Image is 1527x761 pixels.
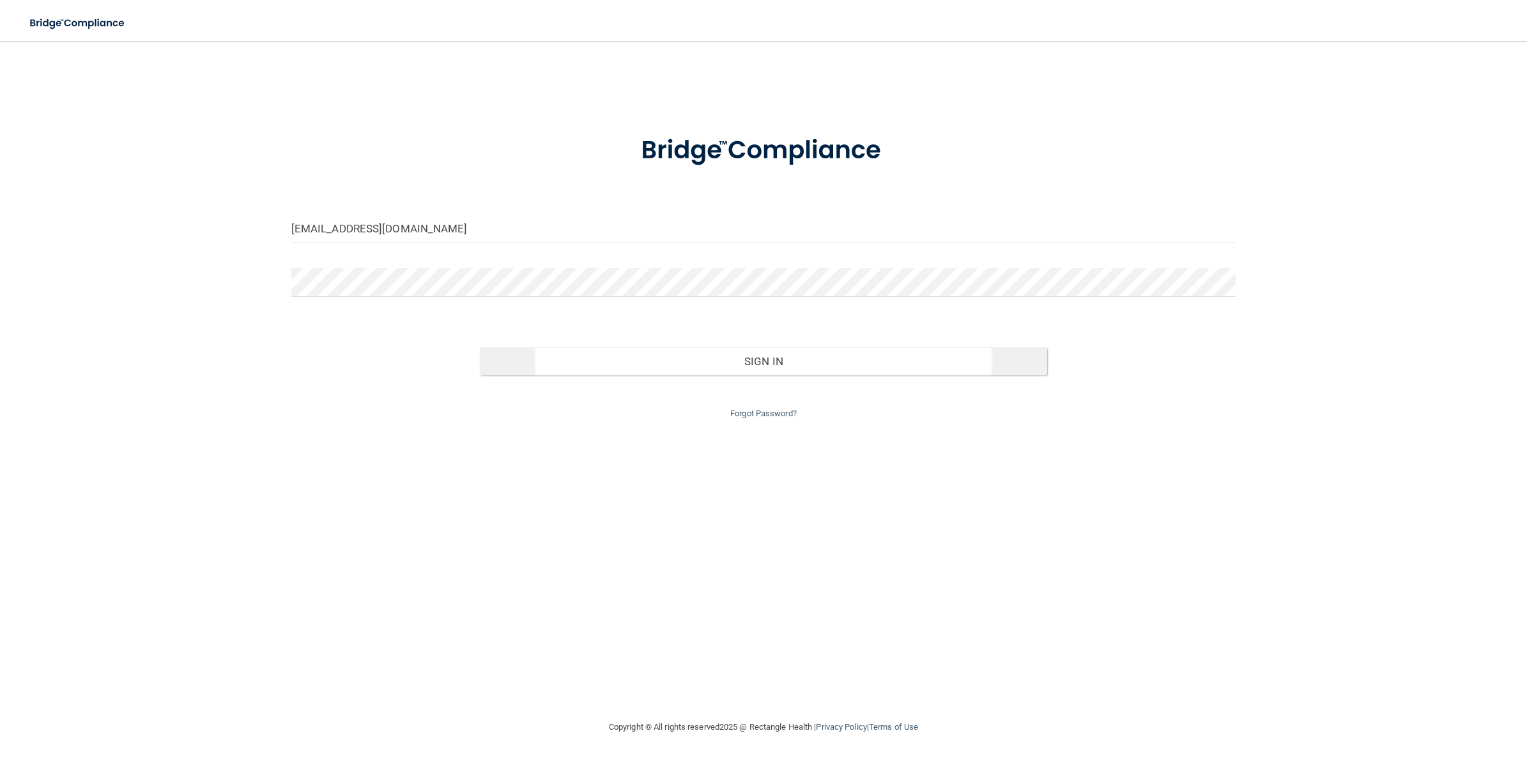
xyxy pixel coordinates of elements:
[291,215,1236,243] input: Email
[530,707,997,748] div: Copyright © All rights reserved 2025 @ Rectangle Health | |
[869,722,918,732] a: Terms of Use
[480,347,1047,375] button: Sign In
[19,10,137,36] img: bridge_compliance_login_screen.278c3ca4.svg
[730,409,797,418] a: Forgot Password?
[816,722,866,732] a: Privacy Policy
[615,117,912,184] img: bridge_compliance_login_screen.278c3ca4.svg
